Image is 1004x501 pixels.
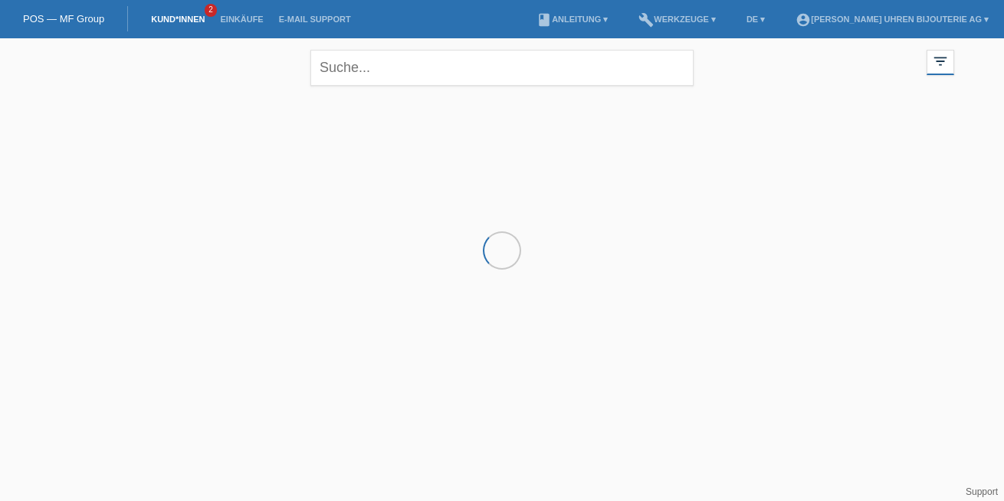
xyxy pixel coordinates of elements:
[638,12,654,28] i: build
[536,12,552,28] i: book
[143,15,212,24] a: Kund*innen
[631,15,723,24] a: buildWerkzeuge ▾
[966,486,998,497] a: Support
[23,13,104,25] a: POS — MF Group
[932,53,949,70] i: filter_list
[205,4,217,17] span: 2
[796,12,811,28] i: account_circle
[739,15,773,24] a: DE ▾
[529,15,615,24] a: bookAnleitung ▾
[212,15,271,24] a: Einkäufe
[788,15,996,24] a: account_circle[PERSON_NAME] Uhren Bijouterie AG ▾
[271,15,359,24] a: E-Mail Support
[310,50,694,86] input: Suche...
